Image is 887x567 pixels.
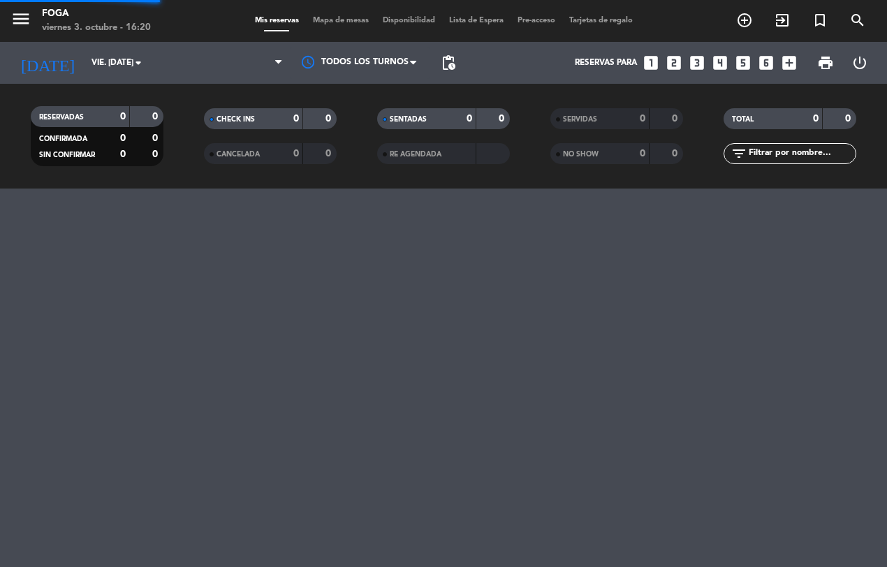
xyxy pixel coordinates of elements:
[376,17,442,24] span: Disponibilidad
[152,112,161,121] strong: 0
[442,17,511,24] span: Lista de Espera
[640,149,645,159] strong: 0
[467,114,472,124] strong: 0
[757,54,775,72] i: looks_6
[845,114,853,124] strong: 0
[10,8,31,34] button: menu
[511,17,562,24] span: Pre-acceso
[325,149,334,159] strong: 0
[813,114,819,124] strong: 0
[731,145,747,162] i: filter_list
[774,12,791,29] i: exit_to_app
[39,114,84,121] span: RESERVADAS
[217,116,255,123] span: CHECK INS
[672,114,680,124] strong: 0
[812,12,828,29] i: turned_in_not
[42,7,151,21] div: FOGA
[10,47,85,78] i: [DATE]
[120,133,126,143] strong: 0
[849,12,866,29] i: search
[817,54,834,71] span: print
[217,151,260,158] span: CANCELADA
[39,135,87,142] span: CONFIRMADA
[640,114,645,124] strong: 0
[851,54,868,71] i: power_settings_new
[842,42,877,84] div: LOG OUT
[732,116,754,123] span: TOTAL
[120,149,126,159] strong: 0
[390,116,427,123] span: SENTADAS
[248,17,306,24] span: Mis reservas
[672,149,680,159] strong: 0
[390,151,441,158] span: RE AGENDADA
[440,54,457,71] span: pending_actions
[42,21,151,35] div: viernes 3. octubre - 16:20
[736,12,753,29] i: add_circle_outline
[563,116,597,123] span: SERVIDAS
[10,8,31,29] i: menu
[130,54,147,71] i: arrow_drop_down
[642,54,660,72] i: looks_one
[711,54,729,72] i: looks_4
[747,146,856,161] input: Filtrar por nombre...
[688,54,706,72] i: looks_3
[575,58,637,68] span: Reservas para
[563,151,599,158] span: NO SHOW
[562,17,640,24] span: Tarjetas de regalo
[293,149,299,159] strong: 0
[293,114,299,124] strong: 0
[152,133,161,143] strong: 0
[306,17,376,24] span: Mapa de mesas
[39,152,95,159] span: SIN CONFIRMAR
[325,114,334,124] strong: 0
[152,149,161,159] strong: 0
[499,114,507,124] strong: 0
[665,54,683,72] i: looks_two
[780,54,798,72] i: add_box
[734,54,752,72] i: looks_5
[120,112,126,121] strong: 0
